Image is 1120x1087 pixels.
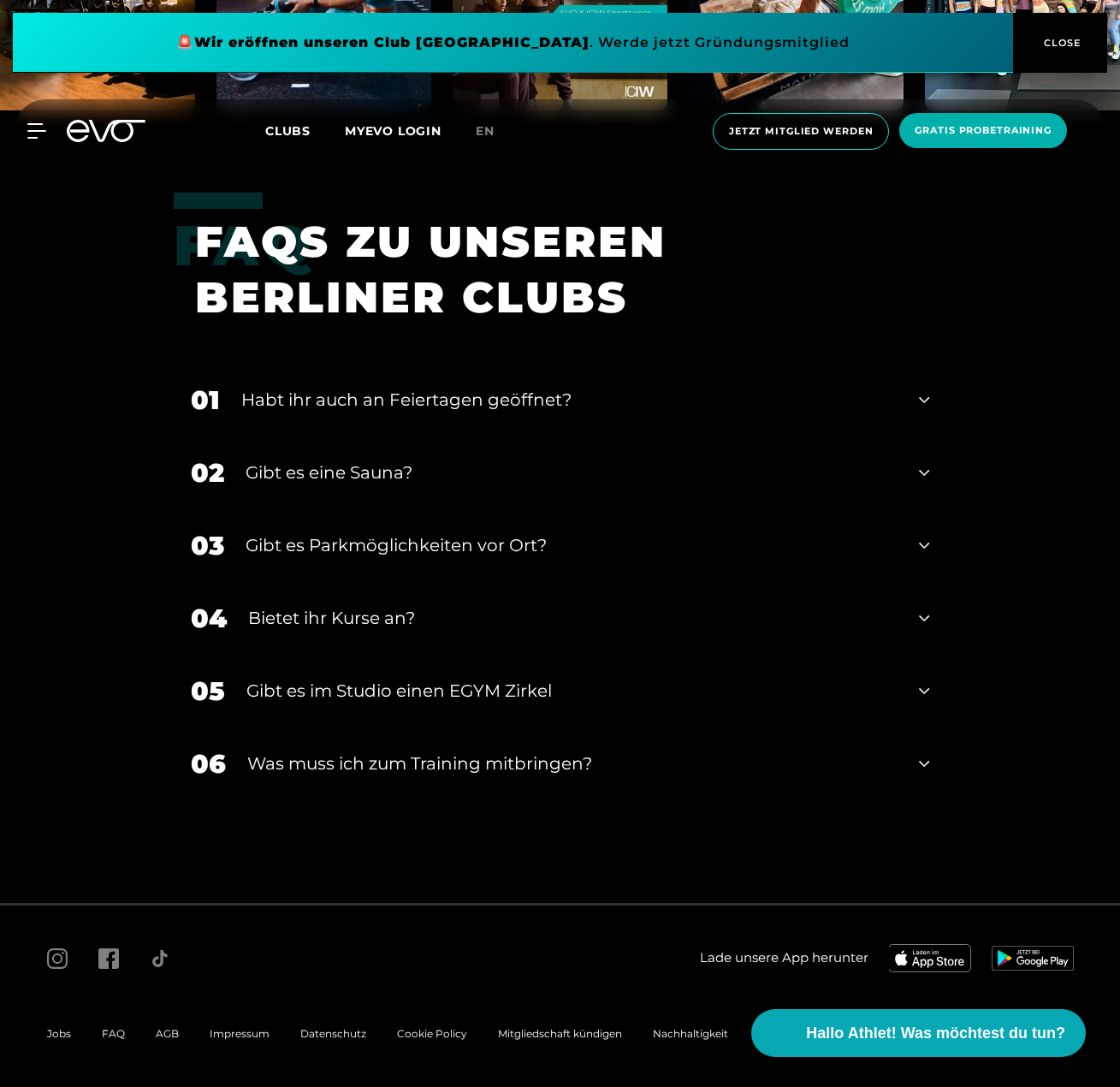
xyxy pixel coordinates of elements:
[195,214,904,325] h1: FAQS ZU UNSEREN BERLINER CLUBS
[1040,35,1081,50] span: CLOSE
[700,948,868,968] span: Lade unsere App herunter
[191,672,225,710] div: 05
[47,1027,71,1040] a: Jobs
[992,946,1074,970] img: evofitness app
[397,1027,467,1040] a: Cookie Policy
[210,1027,270,1040] a: Impressum
[300,1027,366,1040] a: Datenschutz
[248,605,898,631] div: Bietet ihr Kurse an?
[246,460,898,485] div: Gibt es eine Sauna?
[345,123,441,139] a: MYEVO LOGIN
[894,113,1072,150] a: Gratis Probetraining
[751,1009,1086,1057] button: Hallo Athlet! Was möchtest du tun?
[191,381,220,419] div: 01
[915,123,1052,138] span: Gratis Probetraining
[653,1027,728,1040] a: Nachhaltigkeit
[191,526,224,565] div: 03
[191,454,224,492] div: 02
[806,1022,1065,1045] span: Hallo Athlet! Was möchtest du tun?
[247,751,898,776] div: Was muss ich zum Training mitbringen?
[246,678,898,704] div: Gibt es im Studio einen EGYM Zirkel
[265,122,345,139] a: Clubs
[476,123,495,139] span: en
[265,123,311,139] span: Clubs
[498,1027,622,1040] a: Mitgliedschaft kündigen
[241,387,898,413] div: Habt ihr auch an Feiertagen geöffnet?
[191,599,227,638] div: 04
[191,745,226,783] div: 06
[1013,13,1107,73] button: CLOSE
[708,113,894,150] a: Jetzt Mitglied werden
[156,1027,179,1040] a: AGB
[102,1027,125,1040] a: FAQ
[246,532,898,558] div: Gibt es Parkmöglichkeiten vor Ort?
[729,124,873,139] span: Jetzt Mitglied werden
[889,944,971,971] img: evofitness app
[476,122,515,141] a: en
